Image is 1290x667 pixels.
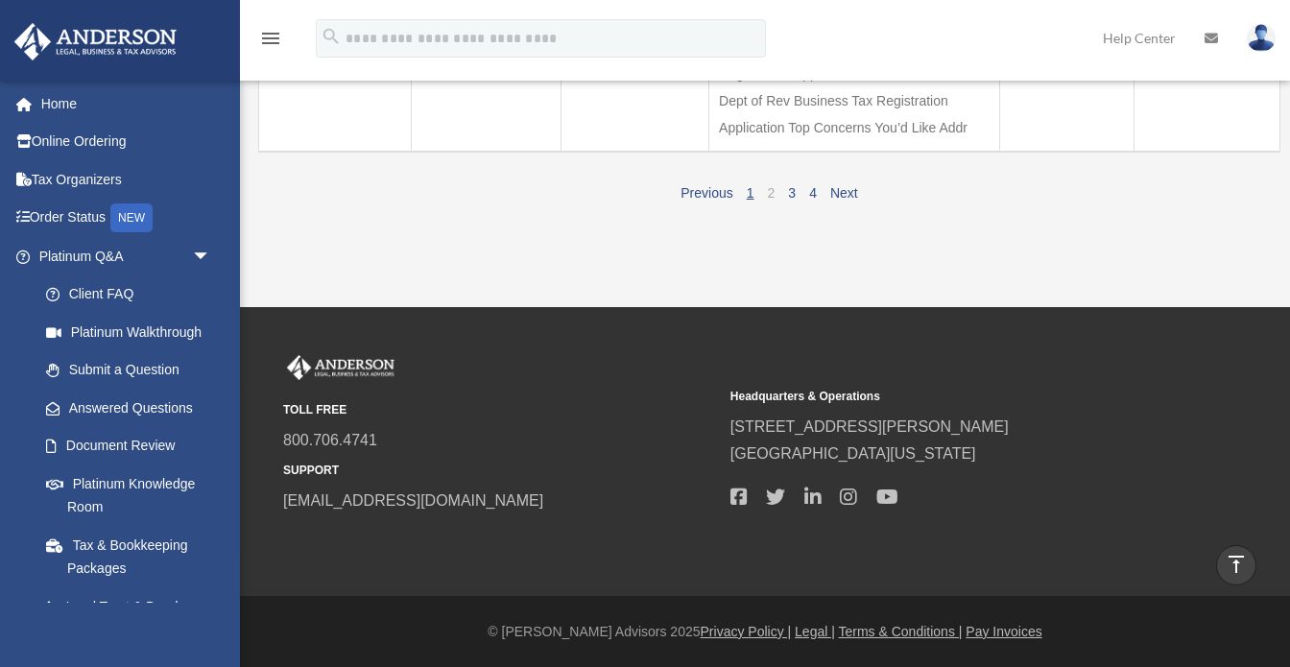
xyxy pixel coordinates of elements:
i: vertical_align_top [1225,553,1248,576]
a: Tax & Bookkeeping Packages [27,526,230,587]
img: Anderson Advisors Platinum Portal [9,23,182,60]
img: Anderson Advisors Platinum Portal [283,355,398,380]
a: Privacy Policy | [701,624,792,639]
a: 1 [747,185,754,201]
a: vertical_align_top [1216,545,1256,585]
a: Document Review [27,427,230,465]
a: [EMAIL_ADDRESS][DOMAIN_NAME] [283,492,543,509]
a: Platinum Walkthrough [27,313,230,351]
a: 800.706.4741 [283,432,377,448]
a: Land Trust & Deed Forum [27,587,230,649]
span: arrow_drop_down [192,237,230,276]
i: search [321,26,342,47]
a: Platinum Knowledge Room [27,465,230,526]
a: Submit a Question [27,351,230,390]
a: Answered Questions [27,389,221,427]
small: SUPPORT [283,461,717,481]
a: Home [13,84,240,123]
small: Headquarters & Operations [730,387,1164,407]
a: Online Ordering [13,123,240,161]
a: 3 [788,185,796,201]
a: menu [259,34,282,50]
img: User Pic [1247,24,1276,52]
a: Legal | [795,624,835,639]
a: [GEOGRAPHIC_DATA][US_STATE] [730,445,976,462]
a: Client FAQ [27,275,230,314]
a: [STREET_ADDRESS][PERSON_NAME] [730,418,1009,435]
a: Previous [681,185,732,201]
a: Pay Invoices [966,624,1041,639]
small: TOLL FREE [283,400,717,420]
a: 4 [809,185,817,201]
i: menu [259,27,282,50]
a: Tax Organizers [13,160,240,199]
a: 2 [768,185,776,201]
div: NEW [110,203,153,232]
div: © [PERSON_NAME] Advisors 2025 [240,620,1290,644]
a: Order StatusNEW [13,199,240,238]
a: Next [830,185,858,201]
a: Platinum Q&Aarrow_drop_down [13,237,230,275]
a: Terms & Conditions | [839,624,963,639]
